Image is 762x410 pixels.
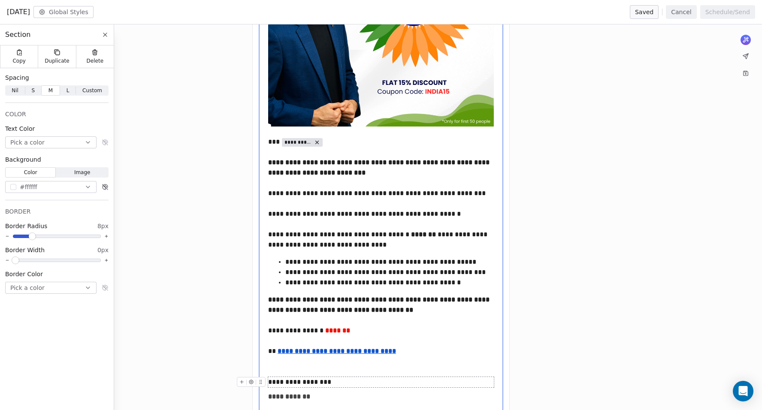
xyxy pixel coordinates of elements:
span: Spacing [5,73,29,82]
span: Duplicate [45,57,69,64]
span: S [31,87,35,94]
span: #ffffff [20,183,37,192]
span: 8px [97,222,109,230]
button: Schedule/Send [700,5,755,19]
span: L [67,87,70,94]
div: COLOR [5,110,109,118]
button: Pick a color [5,136,97,148]
button: Pick a color [5,282,97,294]
span: [DATE] [7,7,30,17]
button: #ffffff [5,181,97,193]
span: Background [5,155,41,164]
span: Image [74,169,91,176]
button: Cancel [666,5,696,19]
button: Global Styles [33,6,94,18]
span: Nil [12,87,18,94]
span: Border Radius [5,222,47,230]
div: BORDER [5,207,109,216]
span: Border Width [5,246,45,254]
span: 0px [97,246,109,254]
span: Border Color [5,270,43,278]
span: Delete [87,57,104,64]
span: Section [5,30,30,40]
span: Text Color [5,124,35,133]
span: Custom [82,87,102,94]
div: Open Intercom Messenger [733,381,753,401]
span: Copy [12,57,26,64]
button: Saved [630,5,659,19]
